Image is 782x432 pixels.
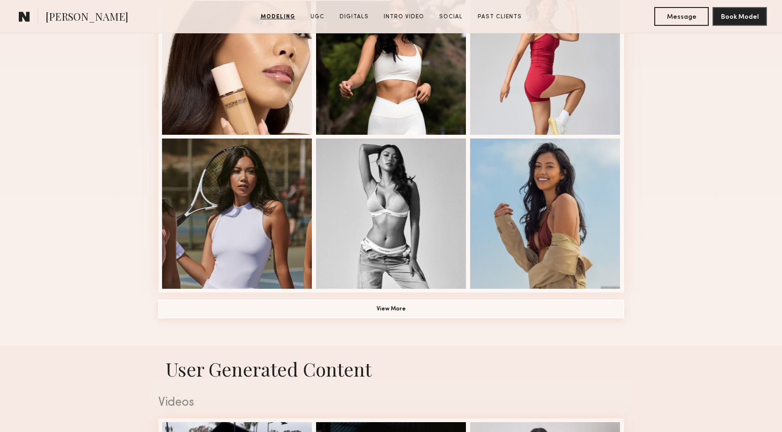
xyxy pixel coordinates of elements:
[151,356,632,381] h1: User Generated Content
[654,7,709,26] button: Message
[46,9,128,26] span: [PERSON_NAME]
[257,13,299,21] a: Modeling
[380,13,428,21] a: Intro Video
[336,13,372,21] a: Digitals
[158,300,624,318] button: View More
[712,7,767,26] button: Book Model
[158,397,624,409] div: Videos
[307,13,328,21] a: UGC
[474,13,526,21] a: Past Clients
[435,13,466,21] a: Social
[712,12,767,20] a: Book Model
